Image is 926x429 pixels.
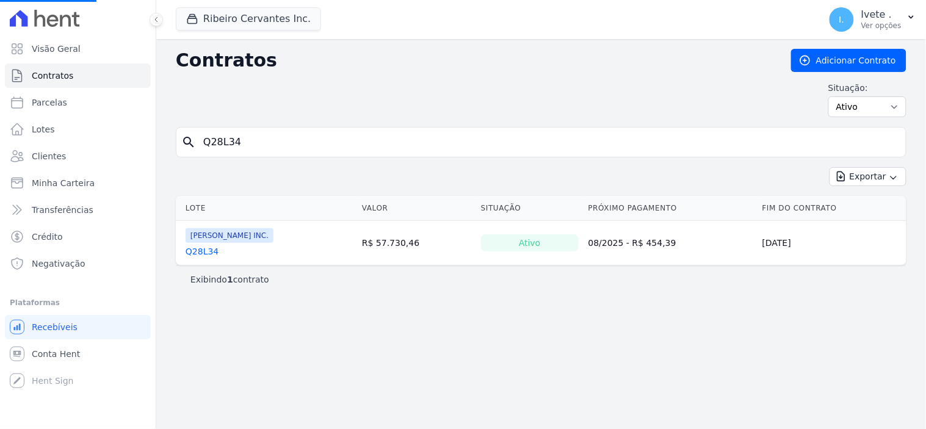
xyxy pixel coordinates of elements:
th: Valor [357,196,476,221]
td: [DATE] [758,221,906,265]
a: Contratos [5,63,151,88]
th: Situação [476,196,584,221]
span: Transferências [32,204,93,216]
a: Transferências [5,198,151,222]
a: Visão Geral [5,37,151,61]
h2: Contratos [176,49,772,71]
a: Lotes [5,117,151,142]
span: [PERSON_NAME] INC. [186,228,273,243]
span: Parcelas [32,96,67,109]
a: Minha Carteira [5,171,151,195]
p: Exibindo contrato [190,273,269,286]
span: Conta Hent [32,348,80,360]
span: Clientes [32,150,66,162]
b: 1 [227,275,233,284]
button: Exportar [830,167,906,186]
p: Ver opções [861,21,902,31]
label: Situação: [828,82,906,94]
span: I. [839,15,845,24]
span: Contratos [32,70,73,82]
input: Buscar por nome do lote [196,130,901,154]
span: Lotes [32,123,55,135]
th: Lote [176,196,357,221]
span: Minha Carteira [32,177,95,189]
div: Plataformas [10,295,146,310]
span: Visão Geral [32,43,81,55]
button: Ribeiro Cervantes Inc. [176,7,321,31]
span: Crédito [32,231,63,243]
a: Recebíveis [5,315,151,339]
td: R$ 57.730,46 [357,221,476,265]
a: Q28L34 [186,245,219,258]
button: I. Ivete . Ver opções [820,2,926,37]
span: Recebíveis [32,321,78,333]
a: Clientes [5,144,151,168]
a: Adicionar Contrato [791,49,906,72]
span: Negativação [32,258,85,270]
th: Fim do Contrato [758,196,906,221]
a: Conta Hent [5,342,151,366]
div: Ativo [481,234,579,251]
i: search [181,135,196,150]
a: Negativação [5,251,151,276]
th: Próximo Pagamento [584,196,758,221]
a: Parcelas [5,90,151,115]
a: 08/2025 - R$ 454,39 [588,238,676,248]
p: Ivete . [861,9,902,21]
a: Crédito [5,225,151,249]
